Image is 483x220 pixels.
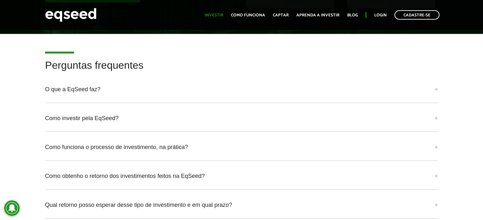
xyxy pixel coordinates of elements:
[296,13,339,17] a: Aprenda a investir
[45,60,438,81] h2: Perguntas frequentes
[45,110,438,127] a: Como investir pela EqSeed?
[45,196,438,214] a: Qual retorno posso esperar desse tipo de investimento e em qual prazo?
[273,13,289,17] a: Captar
[374,13,387,17] a: Login
[231,13,265,17] a: Como funciona
[45,138,438,156] a: Como funciona o processo de investimento, na prática?
[347,13,358,17] a: Blog
[45,6,97,23] img: EqSeed
[45,167,438,185] a: Como obtenho o retorno dos investimentos feitos na EqSeed?
[395,10,440,20] a: Cadastre-se
[45,81,438,98] a: O que a EqSeed faz?
[205,13,223,17] a: Investir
